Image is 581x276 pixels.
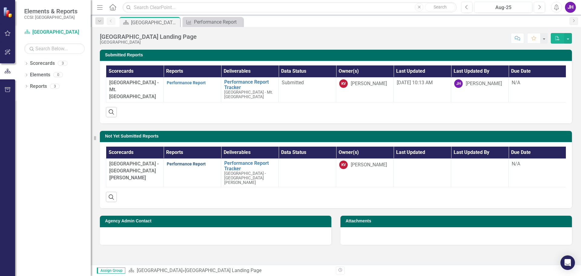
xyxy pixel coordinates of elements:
div: JH [454,79,463,88]
a: [GEOGRAPHIC_DATA] [24,29,85,36]
div: KV [339,161,348,169]
a: Performance Report [184,18,241,26]
div: » [128,267,331,274]
span: Search [434,5,447,9]
input: Search Below... [24,43,85,54]
a: Performance Report [167,80,206,85]
span: Assign Group [97,268,125,274]
h3: Submitted Reports [105,53,569,57]
a: [GEOGRAPHIC_DATA] [137,268,182,273]
td: Double-Click to Edit [279,159,336,187]
div: Open Intercom Messenger [560,255,575,270]
small: CCSI: [GEOGRAPHIC_DATA] [24,15,77,20]
div: 3 [58,61,67,66]
h3: Not Yet Submitted Reports [105,134,569,138]
div: [GEOGRAPHIC_DATA] Landing Page [131,19,179,26]
button: Aug-25 [474,2,532,13]
span: [GEOGRAPHIC_DATA] - [GEOGRAPHIC_DATA][PERSON_NAME] [224,171,266,185]
button: JH [565,2,576,13]
div: N/A [512,79,563,86]
a: Reports [30,83,47,90]
div: [PERSON_NAME] [351,161,387,168]
a: Performance Report Tracker [224,79,275,90]
a: Elements [30,71,50,78]
td: Double-Click to Edit [279,78,336,102]
div: [GEOGRAPHIC_DATA] Landing Page [100,33,197,40]
input: Search ClearPoint... [123,2,457,13]
h3: Agency Admin Contact [105,219,328,223]
div: [DATE] 10:13 AM [397,79,448,86]
h3: Attachments [346,219,569,223]
div: 3 [50,84,60,89]
div: [PERSON_NAME] [466,80,502,87]
img: ClearPoint Strategy [3,7,14,18]
div: Aug-25 [476,4,530,11]
span: [GEOGRAPHIC_DATA] - [GEOGRAPHIC_DATA][PERSON_NAME] [109,161,159,181]
span: Submitted [282,80,304,85]
div: Performance Report [194,18,241,26]
a: Performance Report Tracker [224,161,275,171]
div: KV [339,79,348,88]
span: Elements & Reports [24,8,77,15]
div: [GEOGRAPHIC_DATA] Landing Page [185,268,261,273]
a: Performance Report [167,161,206,166]
span: [GEOGRAPHIC_DATA] - Mt. [GEOGRAPHIC_DATA] [224,90,273,99]
td: Double-Click to Edit Right Click for Context Menu [221,159,279,187]
span: [GEOGRAPHIC_DATA] - Mt. [GEOGRAPHIC_DATA] [109,80,159,99]
div: 0 [53,72,63,78]
div: N/A [512,161,563,168]
div: [GEOGRAPHIC_DATA] [100,40,197,45]
button: Search [425,3,455,12]
div: [PERSON_NAME] [351,80,387,87]
td: Double-Click to Edit Right Click for Context Menu [221,78,279,102]
a: Scorecards [30,60,55,67]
